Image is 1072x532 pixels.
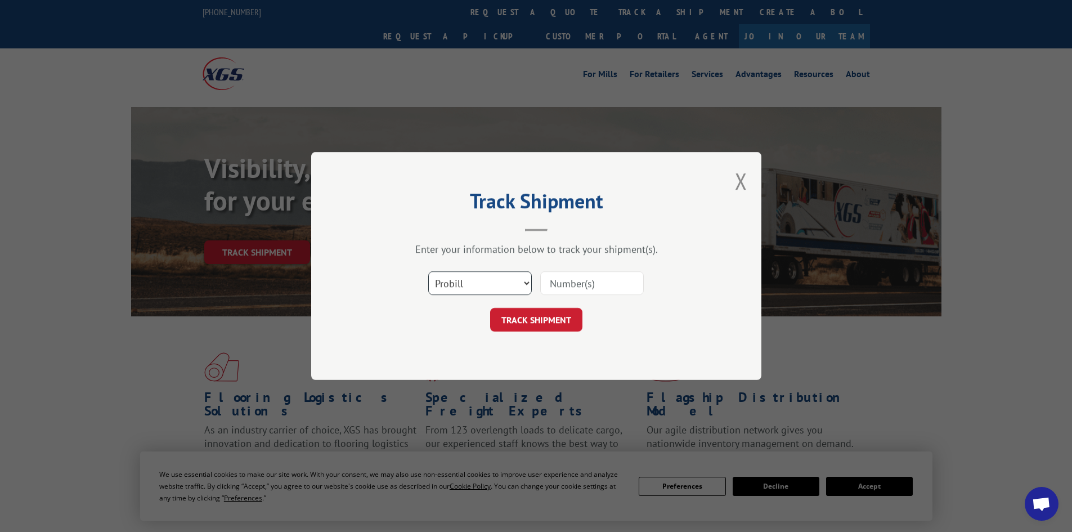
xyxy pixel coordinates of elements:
button: TRACK SHIPMENT [490,308,582,332]
div: Open chat [1025,487,1058,521]
h2: Track Shipment [367,193,705,214]
input: Number(s) [540,271,644,295]
div: Enter your information below to track your shipment(s). [367,243,705,256]
button: Close modal [735,166,747,196]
